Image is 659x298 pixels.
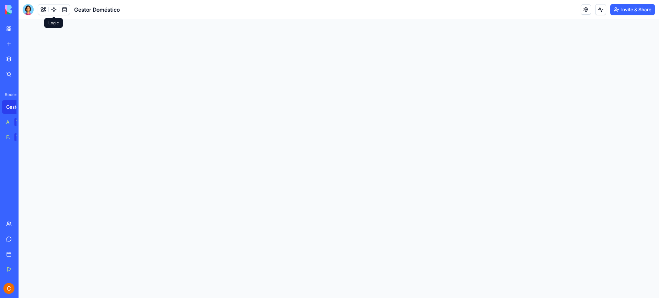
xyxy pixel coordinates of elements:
img: logo [5,5,47,14]
button: Invite & Share [610,4,655,15]
a: Feedback FormTRY [2,130,30,144]
div: TRY [14,118,25,126]
div: Logic [44,18,63,28]
span: Gestor Doméstico [74,5,120,14]
a: AI Logo GeneratorTRY [2,115,30,129]
div: Gestor Doméstico [6,104,25,110]
a: Gestor Doméstico [2,100,30,114]
img: ACg8ocIrZ_2r3JCGjIObMHUp5pq2o1gBKnv_Z4VWv1zqUWb6T60c5A=s96-c [3,283,14,294]
div: TRY [14,133,25,141]
span: Recent [2,92,16,97]
div: AI Logo Generator [6,119,10,126]
div: Feedback Form [6,134,10,141]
